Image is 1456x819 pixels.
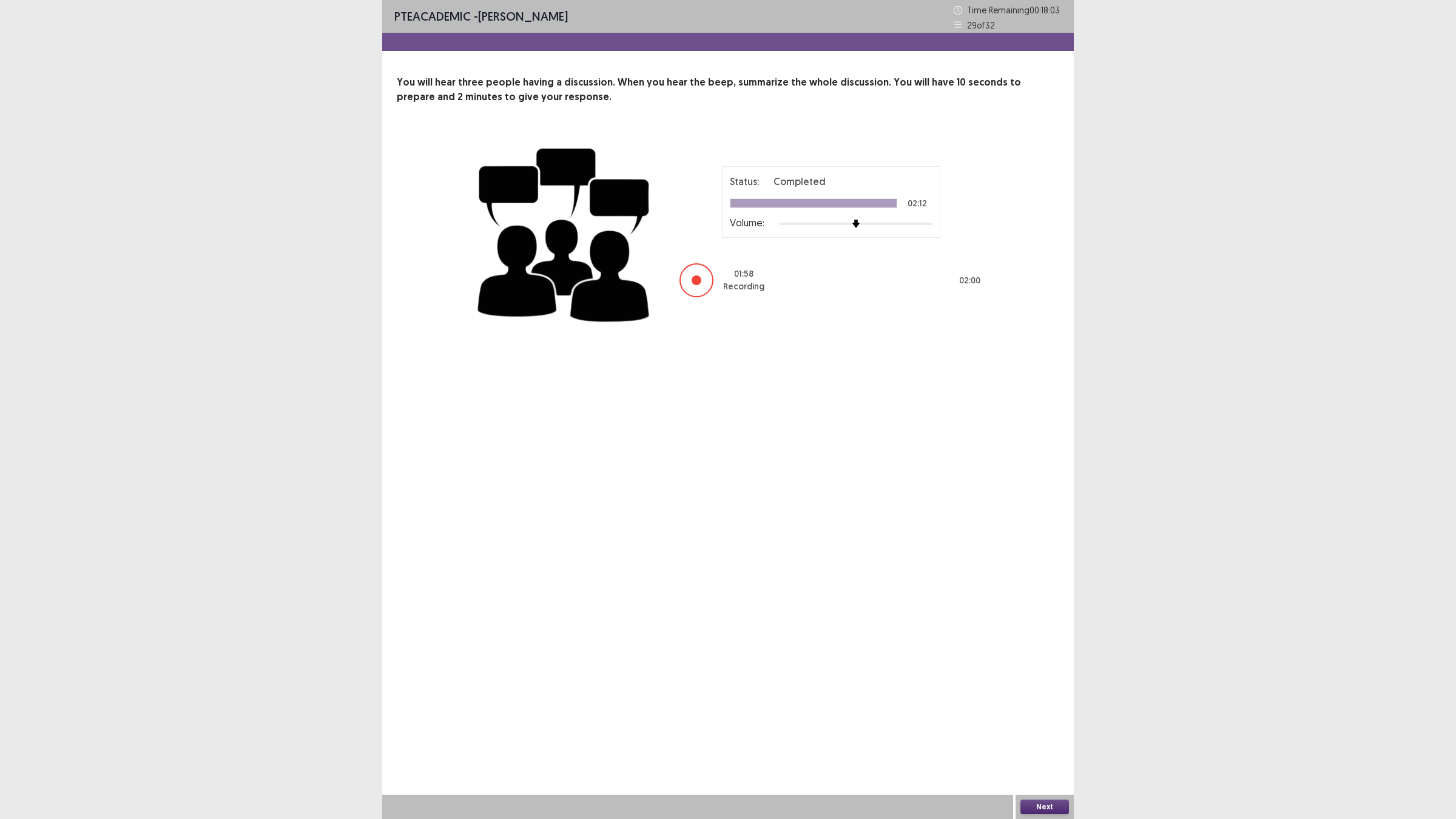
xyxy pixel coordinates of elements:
img: arrow-thumb [852,220,860,228]
p: 01 : 58 [734,268,753,280]
span: PTE academic [394,8,471,24]
p: Time Remaining 00 : 18 : 03 [967,4,1062,16]
p: You will hear three people having a discussion. When you hear the beep, summarize the whole discu... [397,75,1059,104]
img: group-discussion [473,133,655,332]
p: Recording [723,280,764,293]
p: Status: [730,174,759,189]
p: Completed [773,174,826,189]
button: Next [1020,800,1069,814]
p: Volume: [730,215,764,230]
p: 02:12 [908,199,927,207]
p: 02 : 00 [959,274,980,287]
p: - [PERSON_NAME] [394,7,568,25]
p: 29 of 32 [967,19,995,32]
